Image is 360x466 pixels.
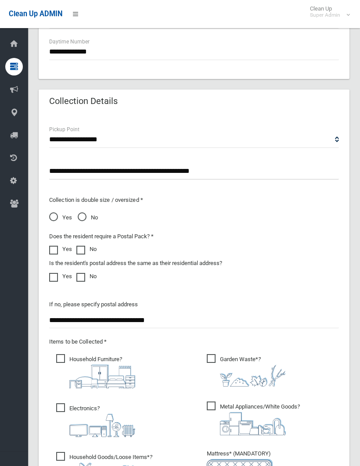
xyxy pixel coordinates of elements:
i: ? [220,403,300,435]
img: 36c1b0289cb1767239cdd3de9e694f19.png [220,412,286,435]
span: Electronics [56,403,135,437]
label: Yes [49,271,72,282]
span: Clean Up [306,5,349,18]
span: Household Furniture [56,354,135,388]
span: Metal Appliances/White Goods [207,401,300,435]
label: Does the resident require a Postal Pack? * [49,231,154,242]
p: Collection is double size / oversized * [49,195,339,205]
img: aa9efdbe659d29b613fca23ba79d85cb.png [69,365,135,388]
label: No [76,271,97,282]
i: ? [220,356,286,387]
img: 394712a680b73dbc3d2a6a3a7ffe5a07.png [69,414,135,437]
label: Is the resident's postal address the same as their residential address? [49,258,222,269]
i: ? [69,356,135,388]
header: Collection Details [39,93,128,110]
label: Yes [49,244,72,255]
span: Clean Up ADMIN [9,10,62,18]
i: ? [69,405,135,437]
span: No [78,212,98,223]
span: Yes [49,212,72,223]
label: No [76,244,97,255]
label: If no, please specify postal address [49,299,138,310]
p: Items to be Collected * [49,337,339,347]
small: Super Admin [310,12,340,18]
span: Garden Waste* [207,354,286,387]
img: 4fd8a5c772b2c999c83690221e5242e0.png [220,365,286,387]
